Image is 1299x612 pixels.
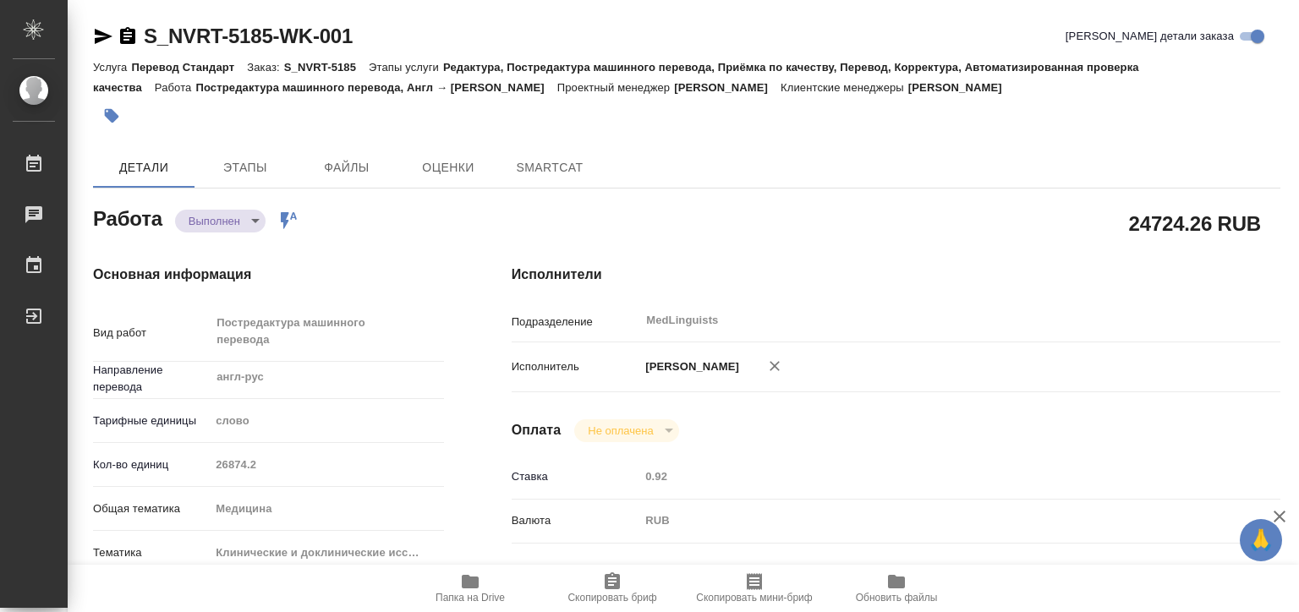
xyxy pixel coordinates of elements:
p: Перевод Стандарт [131,61,247,74]
button: Обновить файлы [825,565,967,612]
span: Папка на Drive [436,592,505,604]
span: Скопировать мини-бриф [696,592,812,604]
p: [PERSON_NAME] [674,81,781,94]
p: Исполнитель [512,358,640,375]
span: Скопировать бриф [567,592,656,604]
p: Работа [155,81,196,94]
p: Проектный менеджер [557,81,674,94]
button: Скопировать ссылку [118,26,138,46]
a: S_NVRT-5185-WK-001 [144,25,353,47]
span: 🙏 [1247,522,1275,558]
button: Не оплачена [583,423,658,438]
p: Услуга [93,61,131,74]
div: Выполнен [175,210,266,232]
h2: Работа [93,202,162,232]
button: Скопировать ссылку для ЯМессенджера [93,26,113,46]
p: Вид работ [93,325,210,342]
p: S_NVRT-5185 [284,61,369,74]
p: Валюта [512,512,640,529]
div: RUB [639,506,1216,535]
div: Выполнен [574,419,678,442]
button: Папка на Drive [399,565,541,612]
button: Скопировать мини-бриф [683,565,825,612]
h4: Оплата [512,420,562,440]
button: Выполнен [184,214,245,228]
p: Редактура, Постредактура машинного перевода, Приёмка по качеству, Перевод, Корректура, Автоматизи... [93,61,1139,94]
button: 🙏 [1240,519,1282,561]
span: Обновить файлы [856,592,938,604]
p: Ставка [512,468,640,485]
p: Постредактура машинного перевода, Англ → [PERSON_NAME] [195,81,556,94]
p: Тарифные единицы [93,413,210,429]
p: [PERSON_NAME] [908,81,1015,94]
p: Заказ: [247,61,283,74]
div: Клинические и доклинические исследования [210,538,443,567]
span: Детали [103,157,184,178]
span: Файлы [306,157,387,178]
p: Направление перевода [93,362,210,396]
p: Этапы услуги [369,61,443,74]
div: Медицина [210,495,443,523]
span: Этапы [205,157,286,178]
p: Общая тематика [93,500,210,517]
input: Пустое поле [639,464,1216,489]
p: Клиентские менеджеры [781,81,908,94]
h2: 24724.26 RUB [1129,209,1261,238]
button: Добавить тэг [93,97,130,134]
p: Тематика [93,544,210,561]
h4: Исполнители [512,265,1280,285]
span: SmartCat [509,157,590,178]
p: [PERSON_NAME] [639,358,739,375]
p: Подразделение [512,314,640,331]
input: Пустое поле [210,452,443,477]
h4: Основная информация [93,265,444,285]
button: Удалить исполнителя [756,347,793,385]
span: Оценки [408,157,489,178]
span: [PERSON_NAME] детали заказа [1066,28,1234,45]
p: Кол-во единиц [93,456,210,473]
button: Скопировать бриф [541,565,683,612]
div: слово [210,407,443,435]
